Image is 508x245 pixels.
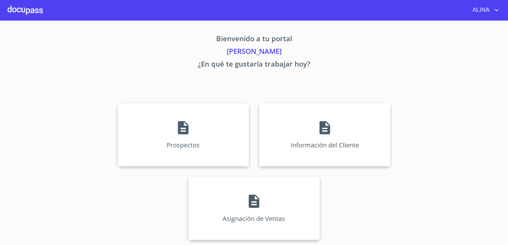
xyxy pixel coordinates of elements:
p: Información del Cliente [291,141,359,149]
p: Asignación de Ventas [223,214,285,223]
p: ¿En qué te gustaría trabajar hoy? [58,59,450,71]
p: Prospectos [167,141,200,149]
button: account of current user [468,5,500,15]
span: ALINA [468,5,493,15]
p: [PERSON_NAME] [58,46,450,59]
p: Bienvenido a tu portal [58,33,450,46]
